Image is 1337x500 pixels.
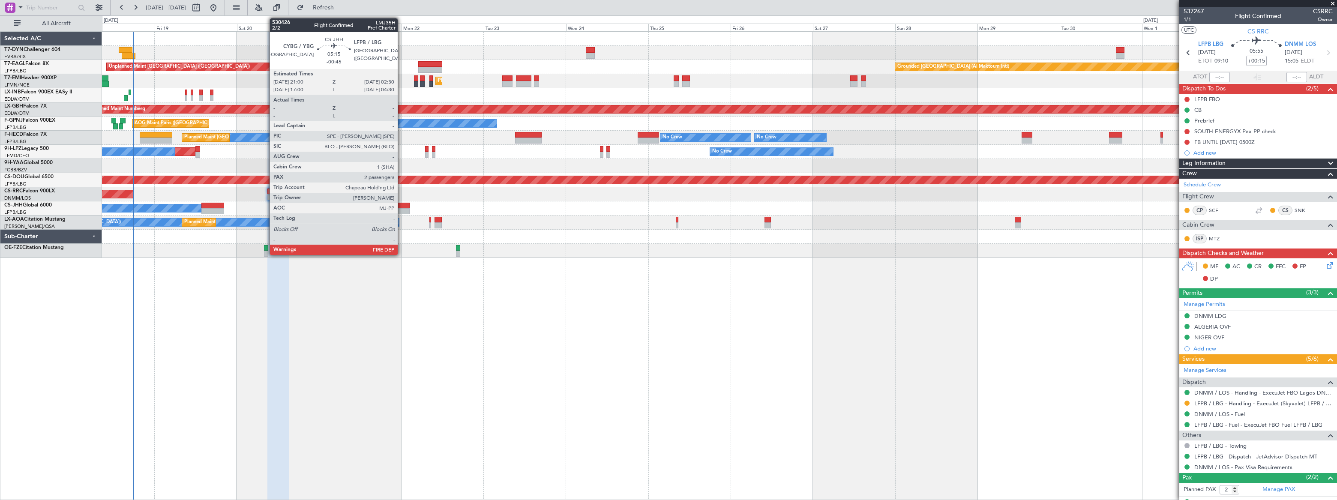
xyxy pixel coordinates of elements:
[438,75,520,87] div: Planned Maint [GEOGRAPHIC_DATA]
[1184,7,1204,16] span: 537267
[757,131,776,144] div: No Crew
[9,17,93,30] button: All Aircraft
[1198,48,1216,57] span: [DATE]
[1194,410,1245,418] a: DNMM / LOS - Fuel
[712,145,732,158] div: No Crew
[1194,323,1231,330] div: ALGERIA OVF
[1194,312,1226,320] div: DNMM LDG
[1194,334,1224,341] div: NIGER OVF
[484,24,566,31] div: Tue 23
[4,96,30,102] a: EDLW/DTM
[4,160,24,165] span: 9H-YAA
[1184,16,1204,23] span: 1/1
[1306,473,1319,482] span: (2/2)
[1262,485,1295,494] a: Manage PAX
[1285,57,1298,66] span: 15:05
[1193,149,1333,156] div: Add new
[1276,263,1286,271] span: FFC
[1247,27,1269,36] span: CS-RRC
[1313,16,1333,23] span: Owner
[897,60,1009,73] div: Grounded [GEOGRAPHIC_DATA] (Al Maktoum Intl)
[977,24,1060,31] div: Mon 29
[4,223,55,230] a: [PERSON_NAME]/QSA
[4,174,54,180] a: CS-DOUGlobal 6500
[566,24,648,31] div: Wed 24
[4,90,72,95] a: LX-INBFalcon 900EX EASy II
[1060,24,1142,31] div: Tue 30
[1182,169,1197,179] span: Crew
[4,146,49,151] a: 9H-LPZLegacy 500
[293,1,344,15] button: Refresh
[1209,72,1230,82] input: --:--
[4,217,24,222] span: LX-AOA
[1301,57,1314,66] span: ELDT
[1182,431,1201,440] span: Others
[1194,421,1322,428] a: LFPB / LBG - Fuel - ExecuJet FBO Fuel LFPB / LBG
[1250,47,1263,56] span: 05:55
[1278,206,1292,215] div: CS
[4,146,21,151] span: 9H-LPZ
[184,216,280,229] div: Planned Maint Nice ([GEOGRAPHIC_DATA])
[4,75,21,81] span: T7-EMI
[648,24,731,31] div: Thu 25
[4,47,60,52] a: T7-DYNChallenger 604
[4,153,29,159] a: LFMD/CEQ
[4,189,23,194] span: CS-RRC
[4,118,55,123] a: F-GPNJFalcon 900EX
[1198,40,1223,49] span: LFPB LBG
[1209,207,1228,214] a: SCF
[1182,249,1264,258] span: Dispatch Checks and Weather
[1295,207,1314,214] a: SNK
[1300,263,1306,271] span: FP
[4,124,27,131] a: LFPB/LBG
[4,132,23,137] span: F-HECD
[184,131,319,144] div: Planned Maint [GEOGRAPHIC_DATA] ([GEOGRAPHIC_DATA])
[4,90,21,95] span: LX-INB
[1306,288,1319,297] span: (3/3)
[4,174,24,180] span: CS-DOU
[1182,354,1205,364] span: Services
[1182,473,1192,483] span: Pax
[4,203,23,208] span: CS-JHH
[1210,263,1218,271] span: MF
[1285,48,1302,57] span: [DATE]
[1194,464,1292,471] a: DNMM / LOS - Pax Visa Requirements
[4,217,66,222] a: LX-AOACitation Mustang
[4,104,47,109] a: LX-GBHFalcon 7X
[1194,96,1220,103] div: LFPB FBO
[4,245,22,250] span: OE-FZE
[1182,159,1226,168] span: Leg Information
[1232,263,1240,271] span: AC
[4,195,31,201] a: DNMM/LOS
[895,24,977,31] div: Sun 28
[1194,442,1247,449] a: LFPB / LBG - Towing
[1309,73,1323,81] span: ALDT
[1306,84,1319,93] span: (2/5)
[4,75,57,81] a: T7-EMIHawker 900XP
[1194,389,1333,396] a: DNMM / LOS - Handling - ExecuJet FBO Lagos DNMM / LOS
[4,209,27,216] a: LFPB/LBG
[319,24,402,31] div: Sun 21
[1194,106,1202,114] div: CB
[1194,128,1276,135] div: SOUTH ENERGYX Pax PP check
[4,82,30,88] a: LFMN/NCE
[813,24,895,31] div: Sat 27
[4,189,55,194] a: CS-RRCFalcon 900LX
[1193,345,1333,352] div: Add new
[1184,181,1221,189] a: Schedule Crew
[4,54,26,60] a: EVRA/RIX
[1184,485,1216,494] label: Planned PAX
[4,61,49,66] a: T7-EAGLFalcon 8X
[1285,40,1316,49] span: DNMM LOS
[1142,24,1224,31] div: Wed 1
[4,203,52,208] a: CS-JHHGlobal 6000
[4,167,27,173] a: FCBB/BZV
[155,24,237,31] div: Fri 19
[402,24,484,31] div: Mon 22
[1193,234,1207,243] div: ISP
[1182,84,1226,94] span: Dispatch To-Dos
[1254,263,1262,271] span: CR
[4,47,24,52] span: T7-DYN
[1210,275,1218,284] span: DP
[1193,206,1207,215] div: CP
